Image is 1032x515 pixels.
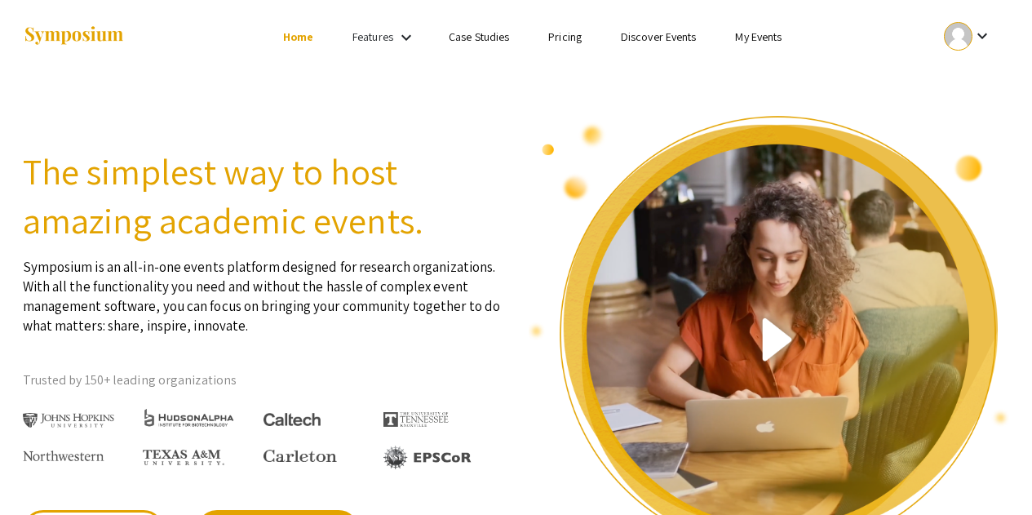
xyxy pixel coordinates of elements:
a: My Events [735,29,782,44]
img: Caltech [264,413,321,427]
img: HudsonAlpha [143,408,235,427]
img: EPSCOR [383,446,473,469]
iframe: Chat [963,442,1020,503]
mat-icon: Expand Features list [396,28,416,47]
img: Johns Hopkins University [23,413,115,428]
button: Expand account dropdown [927,18,1009,55]
a: Case Studies [449,29,509,44]
img: Symposium by ForagerOne [23,25,125,47]
a: Pricing [548,29,582,44]
a: Home [283,29,313,44]
mat-icon: Expand account dropdown [972,26,992,46]
img: Texas A&M University [143,450,224,466]
img: The University of Tennessee [383,412,449,427]
p: Trusted by 150+ leading organizations [23,368,504,393]
img: Carleton [264,450,337,463]
p: Symposium is an all-in-one events platform designed for research organizations. With all the func... [23,245,504,335]
a: Discover Events [621,29,697,44]
h2: The simplest way to host amazing academic events. [23,147,504,245]
a: Features [352,29,393,44]
img: Northwestern [23,451,104,460]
